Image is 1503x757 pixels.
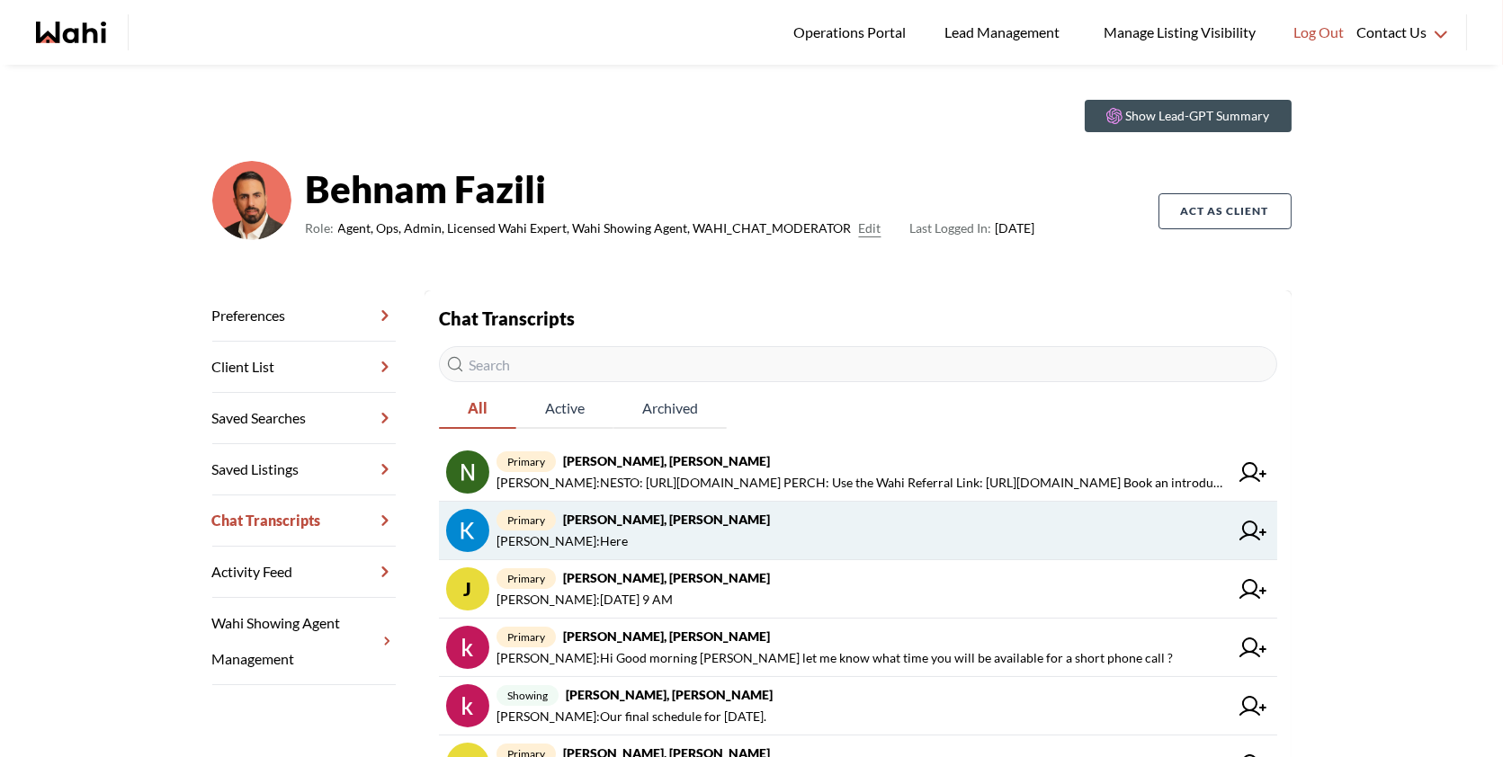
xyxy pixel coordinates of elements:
[1098,21,1261,44] span: Manage Listing Visibility
[439,443,1277,502] a: primary[PERSON_NAME], [PERSON_NAME][PERSON_NAME]:NESTO: [URL][DOMAIN_NAME] PERCH: Use the Wahi Re...
[446,509,489,552] img: chat avatar
[613,389,727,429] button: Archived
[212,547,396,598] a: Activity Feed
[793,21,912,44] span: Operations Portal
[563,628,770,644] strong: [PERSON_NAME], [PERSON_NAME]
[1293,21,1344,44] span: Log Out
[439,307,575,329] strong: Chat Transcripts
[1159,193,1292,229] button: Act as Client
[439,560,1277,619] a: Jprimary[PERSON_NAME], [PERSON_NAME][PERSON_NAME]:[DATE] 9 AM
[563,512,770,527] strong: [PERSON_NAME], [PERSON_NAME]
[439,619,1277,677] a: primary[PERSON_NAME], [PERSON_NAME][PERSON_NAME]:Hi Good morning [PERSON_NAME] let me know what t...
[516,389,613,429] button: Active
[910,220,992,236] span: Last Logged In:
[439,502,1277,560] a: primary[PERSON_NAME], [PERSON_NAME][PERSON_NAME]:Here
[212,598,396,685] a: Wahi Showing Agent Management
[497,627,556,647] span: primary
[563,453,770,468] strong: [PERSON_NAME], [PERSON_NAME]
[446,626,489,669] img: chat avatar
[439,346,1277,382] input: Search
[212,495,396,547] a: Chat Transcripts
[338,218,852,239] span: Agent, Ops, Admin, Licensed Wahi Expert, Wahi Showing Agent, WAHI_CHAT_MODERATOR
[446,567,489,610] div: J
[497,706,766,727] span: [PERSON_NAME] : Our final schedule for [DATE].
[446,684,489,727] img: chat avatar
[439,677,1277,735] a: showing[PERSON_NAME], [PERSON_NAME][PERSON_NAME]:Our final schedule for [DATE].
[497,472,1229,494] span: [PERSON_NAME] : NESTO: [URL][DOMAIN_NAME] PERCH: Use the Wahi Referral Link: [URL][DOMAIN_NAME] B...
[563,570,770,585] strong: [PERSON_NAME], [PERSON_NAME]
[613,389,727,427] span: Archived
[439,389,516,427] span: All
[1126,107,1270,125] p: Show Lead-GPT Summary
[439,389,516,429] button: All
[944,21,1066,44] span: Lead Management
[1085,100,1292,132] button: Show Lead-GPT Summary
[497,451,556,472] span: primary
[446,450,489,494] img: chat avatar
[497,589,673,610] span: [PERSON_NAME] : [DATE] 9 AM
[212,290,396,342] a: Preferences
[36,22,106,43] a: Wahi homepage
[497,647,1173,669] span: [PERSON_NAME] : Hi Good morning [PERSON_NAME] let me know what time you will be available for a s...
[497,510,556,530] span: primary
[516,389,613,427] span: Active
[910,218,1035,239] span: [DATE]
[212,444,396,495] a: Saved Listings
[212,161,291,240] img: cf9ae410c976398e.png
[306,218,335,239] span: Role:
[497,685,559,706] span: showing
[497,568,556,589] span: primary
[306,162,1035,216] strong: Behnam Fazili
[859,218,881,239] button: Edit
[212,342,396,393] a: Client List
[212,393,396,444] a: Saved Searches
[497,530,628,552] span: [PERSON_NAME] : Here
[566,687,773,702] strong: [PERSON_NAME], [PERSON_NAME]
